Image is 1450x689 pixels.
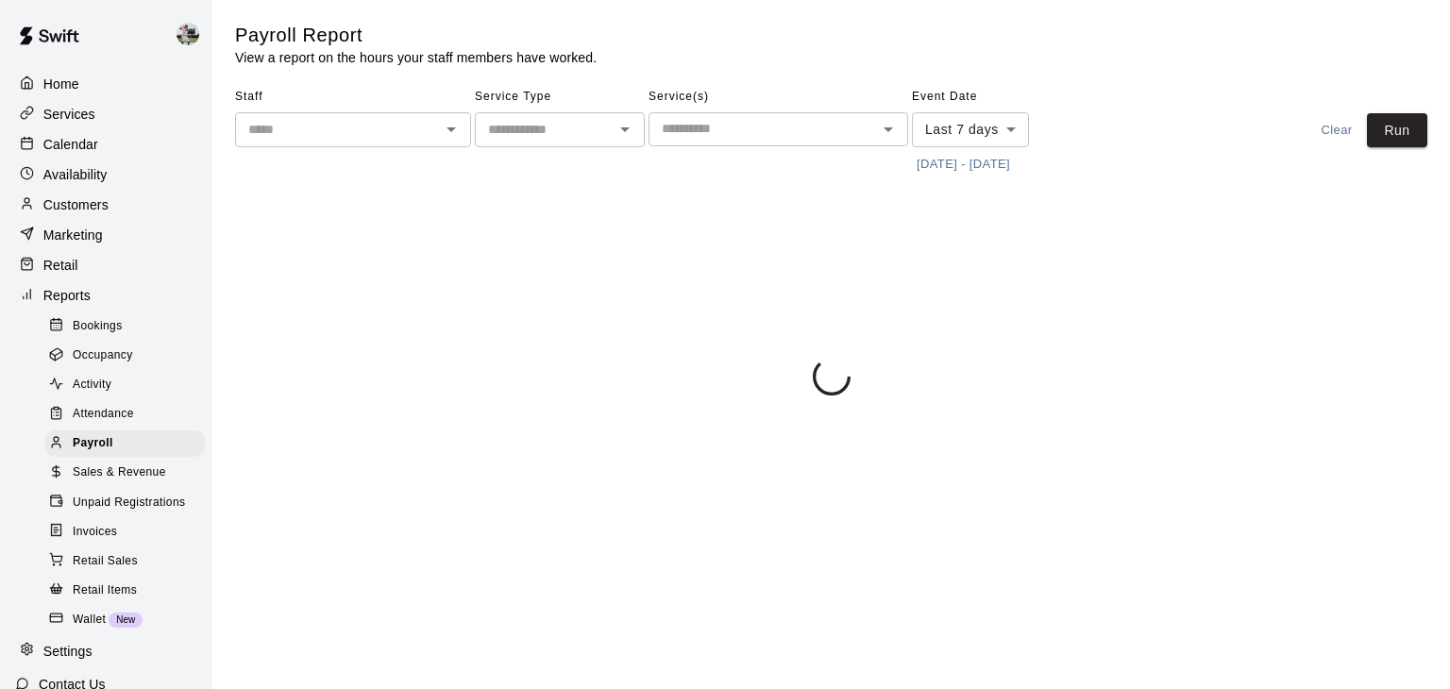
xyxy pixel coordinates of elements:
span: Invoices [73,523,117,542]
span: Retail Items [73,581,137,600]
p: Retail [43,256,78,275]
a: Calendar [15,130,197,159]
a: Retail Items [45,576,212,605]
span: Payroll [73,434,113,453]
a: Invoices [45,517,212,546]
div: Retail Items [45,578,205,604]
a: Activity [45,371,212,400]
a: Availability [15,160,197,189]
span: Service Type [475,82,645,112]
span: Unpaid Registrations [73,494,185,513]
a: WalletNew [45,605,212,634]
div: Activity [45,372,205,398]
span: Sales & Revenue [73,463,166,482]
div: WalletNew [45,607,205,633]
div: Occupancy [45,343,205,369]
p: Settings [43,642,93,661]
div: Payroll [45,430,205,457]
span: Retail Sales [73,552,138,571]
span: New [109,614,143,625]
a: Reports [15,281,197,310]
p: View a report on the hours your staff members have worked. [235,48,597,67]
a: Bookings [45,311,212,341]
div: Last 7 days [912,112,1029,147]
button: Run [1367,113,1427,148]
button: Open [438,116,464,143]
a: Marketing [15,221,197,249]
button: Clear [1307,113,1367,148]
p: Home [43,75,79,93]
a: Occupancy [45,341,212,370]
span: Service(s) [649,82,908,112]
p: Customers [43,195,109,214]
div: Attendance [45,401,205,428]
button: Open [875,116,902,143]
a: Unpaid Registrations [45,488,212,517]
h5: Payroll Report [235,23,597,48]
p: Services [43,105,95,124]
span: Activity [73,376,111,395]
button: Open [612,116,638,143]
div: Invoices [45,519,205,546]
span: Event Date [912,82,1077,112]
a: Sales & Revenue [45,459,212,488]
a: Attendance [45,400,212,429]
div: Retail Sales [45,548,205,575]
span: Attendance [73,405,134,424]
a: Home [15,70,197,98]
span: Staff [235,82,471,112]
img: Matt Hill [177,23,199,45]
div: Sales & Revenue [45,460,205,486]
span: Bookings [73,317,123,336]
div: Bookings [45,313,205,340]
p: Reports [43,286,91,305]
button: [DATE] - [DATE] [912,150,1015,179]
p: Calendar [43,135,98,154]
a: Payroll [45,429,212,459]
div: Unpaid Registrations [45,490,205,516]
p: Availability [43,165,108,184]
div: Matt Hill [173,15,212,53]
a: Retail Sales [45,546,212,576]
a: Services [15,100,197,128]
a: Retail [15,251,197,279]
p: Marketing [43,226,103,244]
a: Customers [15,191,197,219]
span: Wallet [73,611,106,630]
span: Occupancy [73,346,133,365]
a: Settings [15,637,197,665]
